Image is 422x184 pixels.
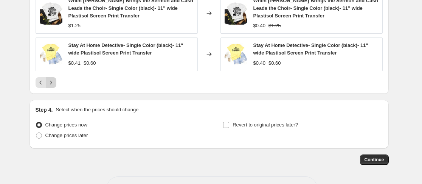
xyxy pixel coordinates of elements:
span: Continue [365,157,384,163]
div: $1.25 [68,22,81,30]
button: Next [46,77,56,88]
nav: Pagination [36,77,56,88]
strike: $1.25 [268,22,281,30]
div: $0.41 [68,59,81,67]
span: Stay At Home Detective- Single Color (black)- 11" wide Plastisol Screen Print Transfer [68,42,183,56]
button: Previous [36,77,46,88]
p: Select when the prices should change [56,106,138,114]
button: Continue [360,154,389,165]
span: Revert to original prices later? [233,122,298,128]
div: $0.40 [253,22,266,30]
img: stayathomedetectiveBellaCanvasYellowmockup_80x.jpg [40,43,62,65]
h2: Step 4. [36,106,53,114]
strike: $0.60 [268,59,281,67]
span: Change prices now [45,122,87,128]
img: whenhankbringsthesermonandcashleadsthechoirBellaCanvas3001Ashmockup_80x.jpg [225,2,247,25]
div: $0.40 [253,59,266,67]
img: whenhankbringsthesermonandcashleadsthechoirBellaCanvas3001Ashmockup_80x.jpg [40,2,62,25]
img: stayathomedetectiveBellaCanvasYellowmockup_80x.jpg [225,43,247,65]
span: Stay At Home Detective- Single Color (black)- 11" wide Plastisol Screen Print Transfer [253,42,368,56]
span: Change prices later [45,133,88,138]
strike: $0.60 [84,59,96,67]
